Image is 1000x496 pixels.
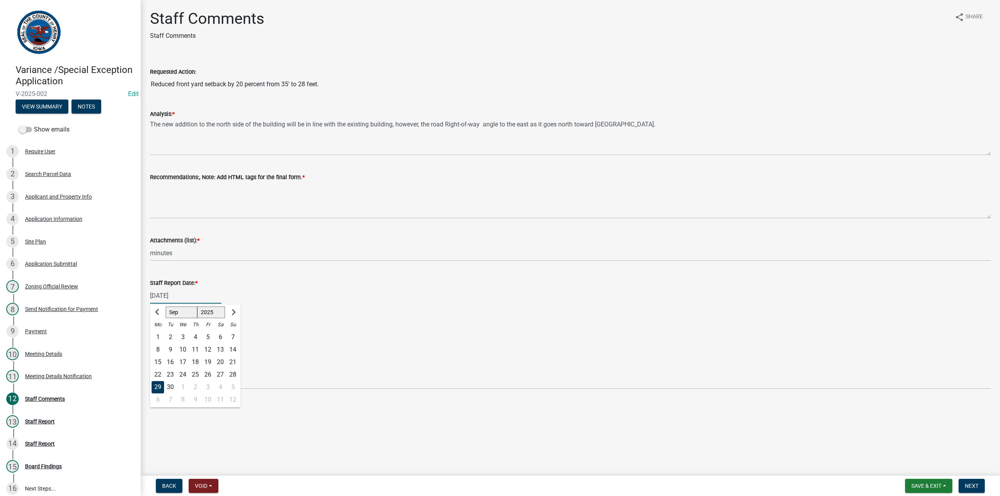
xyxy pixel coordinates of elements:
div: Su [227,318,239,331]
div: 6 [152,393,164,406]
a: Edit [128,90,139,98]
select: Select month [166,307,197,318]
div: Friday, September 12, 2025 [202,343,214,356]
label: Requested Action: [150,69,196,75]
div: Thursday, September 18, 2025 [189,356,202,368]
div: 10 [177,343,189,356]
img: Henry County, Iowa [16,8,62,56]
div: 14 [6,437,19,450]
div: 13 [214,343,227,356]
div: 4 [214,381,227,393]
span: Void [195,483,207,489]
div: 30 [164,381,177,393]
wm-modal-confirm: Edit Application Number [128,90,139,98]
div: Tuesday, September 23, 2025 [164,368,177,381]
button: Next [959,479,985,493]
div: 4 [189,331,202,343]
label: Show emails [19,125,70,134]
button: Next month [228,306,237,318]
label: Recommendations:, Note: Add HTML tags for the final form. [150,175,305,180]
div: Wednesday, October 1, 2025 [177,381,189,393]
div: 3 [6,190,19,203]
div: 2 [189,381,202,393]
div: 13 [6,415,19,428]
div: Friday, September 26, 2025 [202,368,214,381]
div: Saturday, September 20, 2025 [214,356,227,368]
div: Send Notification for Payment [25,306,98,312]
h4: Variance /Special Exception Application [16,64,134,87]
div: Monday, September 22, 2025 [152,368,164,381]
div: Friday, September 19, 2025 [202,356,214,368]
p: Staff Comments [150,31,264,41]
div: Sunday, September 21, 2025 [227,356,239,368]
div: Monday, September 1, 2025 [152,331,164,343]
div: Meeting Details Notification [25,373,92,379]
div: Sunday, September 14, 2025 [227,343,239,356]
div: 12 [202,343,214,356]
div: Zoning Official Review [25,284,78,289]
div: 25 [189,368,202,381]
div: Application Information [25,216,82,222]
div: Thursday, September 11, 2025 [189,343,202,356]
div: Monday, October 6, 2025 [152,393,164,406]
div: Tuesday, September 30, 2025 [164,381,177,393]
div: 9 [6,325,19,338]
div: Mo [152,318,164,331]
div: Thursday, September 25, 2025 [189,368,202,381]
div: 1 [177,381,189,393]
div: 11 [189,343,202,356]
button: View Summary [16,100,68,114]
div: Sunday, October 12, 2025 [227,393,239,406]
div: 7 [227,331,239,343]
button: Save & Exit [905,479,952,493]
div: 9 [189,393,202,406]
div: 7 [164,393,177,406]
label: Analysis: [150,112,175,117]
div: 23 [164,368,177,381]
div: 2 [6,168,19,180]
div: Friday, September 5, 2025 [202,331,214,343]
div: 15 [6,460,19,473]
div: 29 [152,381,164,393]
div: 1 [6,145,19,158]
div: Staff Comments [25,396,65,402]
span: Back [162,483,176,489]
div: Sunday, September 28, 2025 [227,368,239,381]
wm-modal-confirm: Notes [71,104,101,110]
div: Monday, September 29, 2025 [152,381,164,393]
div: Wednesday, October 8, 2025 [177,393,189,406]
div: Wednesday, September 17, 2025 [177,356,189,368]
div: 19 [202,356,214,368]
div: Saturday, October 11, 2025 [214,393,227,406]
div: 24 [177,368,189,381]
div: Saturday, September 27, 2025 [214,368,227,381]
div: 12 [227,393,239,406]
div: 20 [214,356,227,368]
div: Require User [25,149,55,154]
div: 12 [6,393,19,405]
div: 7 [6,280,19,293]
div: Payment [25,329,47,334]
div: 3 [202,381,214,393]
div: 4 [6,213,19,225]
div: Tu [164,318,177,331]
div: 5 [6,235,19,248]
div: Search Parcel Data [25,171,71,177]
button: Previous month [153,306,162,318]
div: 11 [6,370,19,382]
button: Notes [71,100,101,114]
div: Sa [214,318,227,331]
div: Staff Report [25,441,55,446]
div: 8 [6,303,19,315]
div: Wednesday, September 3, 2025 [177,331,189,343]
div: 16 [6,482,19,495]
div: 15 [152,356,164,368]
div: Saturday, October 4, 2025 [214,381,227,393]
div: Saturday, September 6, 2025 [214,331,227,343]
div: Thursday, September 4, 2025 [189,331,202,343]
div: 6 [6,258,19,270]
input: mm/dd/yyyy [150,288,221,304]
h1: Staff Comments [150,9,264,28]
div: 28 [227,368,239,381]
div: 21 [227,356,239,368]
